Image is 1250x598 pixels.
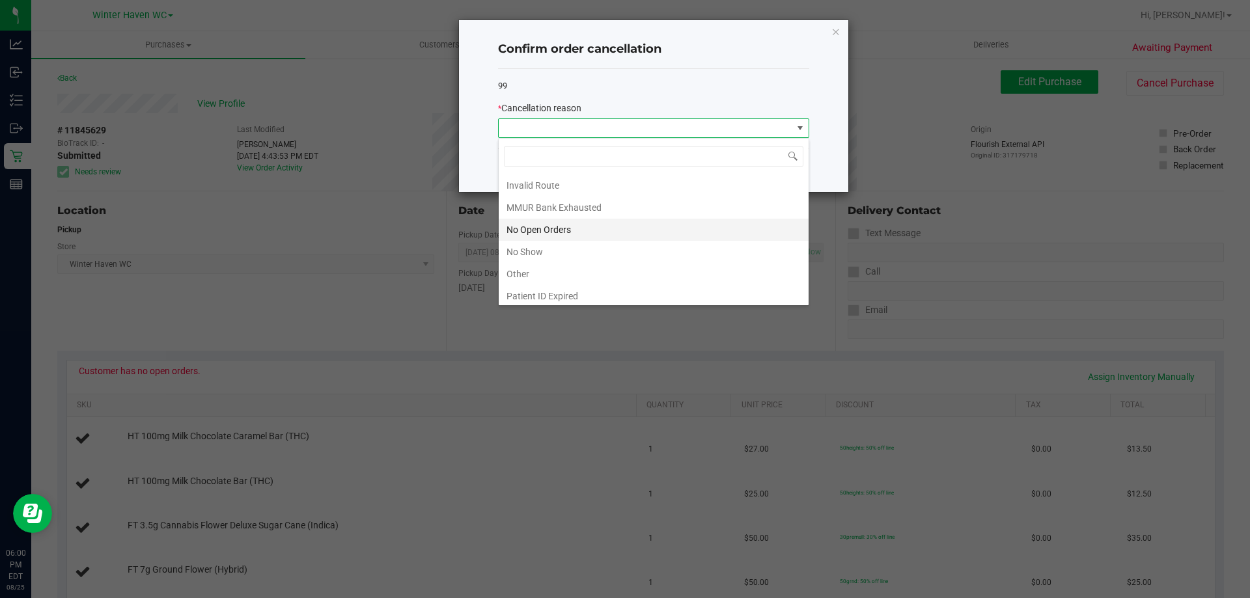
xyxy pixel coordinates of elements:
button: Close [831,23,840,39]
li: Invalid Route [499,174,809,197]
span: Cancellation reason [501,103,581,113]
span: 99 [498,81,507,90]
li: No Show [499,241,809,263]
li: No Open Orders [499,219,809,241]
li: MMUR Bank Exhausted [499,197,809,219]
h4: Confirm order cancellation [498,41,809,58]
iframe: Resource center [13,494,52,533]
li: Other [499,263,809,285]
li: Patient ID Expired [499,285,809,307]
